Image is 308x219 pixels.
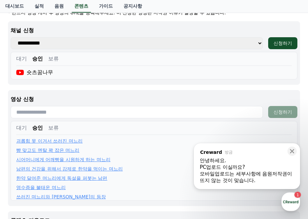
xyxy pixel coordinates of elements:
[44,164,86,180] a: 1대화
[11,27,297,35] p: 채널 신청
[16,68,53,76] div: 숏츠꿈나무
[32,55,43,63] button: 승인
[32,124,43,132] button: 승인
[273,40,292,47] div: 신청하기
[16,156,111,163] a: 시어머니에게 어깨빵을 시원하게 하는 며느리
[48,124,59,132] button: 보류
[16,124,27,132] button: 대기
[21,174,25,179] span: 홈
[16,55,27,63] button: 대기
[86,164,127,180] a: 설정
[268,37,297,49] button: 신청하기
[16,175,107,181] a: 한약 달여준 며느리에게 독설을 퍼붓는 남편
[16,193,106,200] a: 쓰러진 며느리와 [PERSON_NAME]의 등장
[16,138,83,144] a: 괴롭힘 못 이겨서 쓰러진 며느리
[61,174,69,179] span: 대화
[67,164,70,169] span: 1
[16,147,79,154] a: 뺨 맞고도 멘탈 꽉 잡은 며느리
[16,184,66,191] a: 영수증을 불태운 며느리
[48,55,59,63] button: 보류
[16,165,123,172] a: 남편의 건강을 위해서 강제로 한약을 먹이는 며느리
[268,106,297,118] button: 신청하기
[273,109,292,115] div: 신청하기
[11,95,297,103] p: 영상 신청
[103,174,111,179] span: 설정
[2,164,44,180] a: 홈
